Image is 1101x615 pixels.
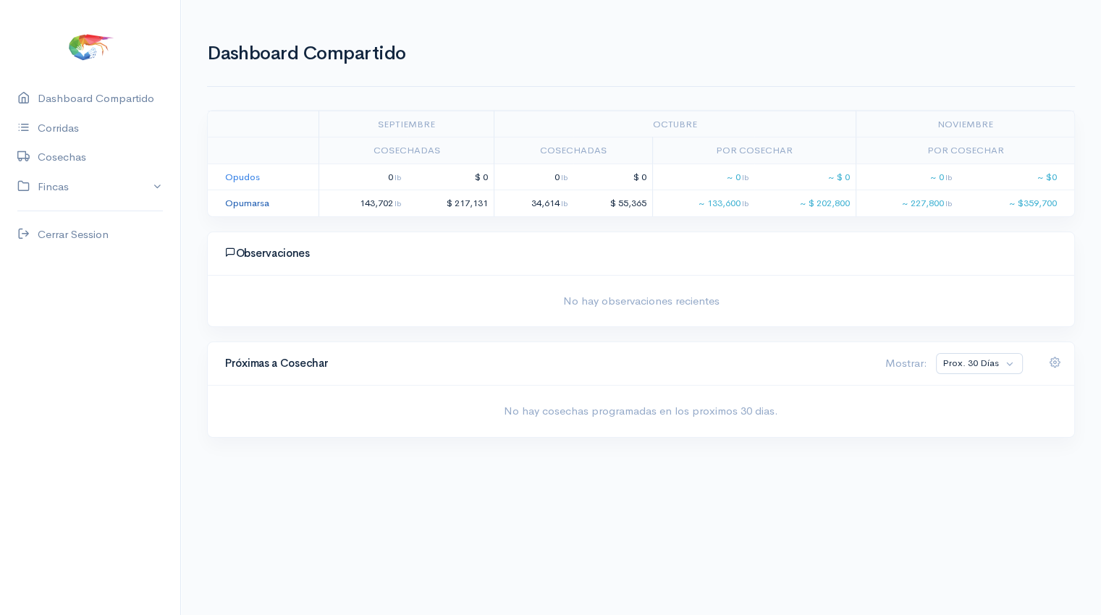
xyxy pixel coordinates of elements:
[494,137,652,164] td: Cosechadas
[494,190,573,216] td: 34,614
[573,190,652,216] td: $ 55,365
[945,198,952,208] span: lb
[225,357,868,370] h4: Próximas a Cosechar
[856,111,1074,137] td: noviembre
[216,293,1066,310] span: No hay observaciones recientes
[319,137,494,164] td: Cosechadas
[856,137,1074,164] td: Por Cosechar
[407,164,494,190] td: $ 0
[652,190,754,216] td: ~ 133,600
[494,164,573,190] td: 0
[225,197,269,209] a: Opumarsa
[395,172,401,182] span: lb
[754,190,856,216] td: ~ $ 202,800
[742,198,748,208] span: lb
[561,198,568,208] span: lb
[856,190,958,216] td: ~ 227,800
[395,198,401,208] span: lb
[877,355,927,372] div: Mostrar:
[742,172,748,182] span: lb
[207,43,1075,64] h1: Dashboard Compartido
[856,164,958,190] td: ~ 0
[561,172,568,182] span: lb
[319,164,407,190] td: 0
[494,111,856,137] td: octubre
[225,171,260,183] a: Opudos
[652,137,856,164] td: Por Cosechar
[319,111,494,137] td: septiembre
[225,247,1057,260] h4: Observaciones
[958,190,1074,216] td: ~ $359,700
[407,190,494,216] td: $ 217,131
[208,386,1074,437] div: No hay cosechas programadas en los proximos 30 dias.
[319,190,407,216] td: 143,702
[958,164,1074,190] td: ~ $0
[754,164,856,190] td: ~ $ 0
[652,164,754,190] td: ~ 0
[573,164,652,190] td: $ 0
[945,172,952,182] span: lb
